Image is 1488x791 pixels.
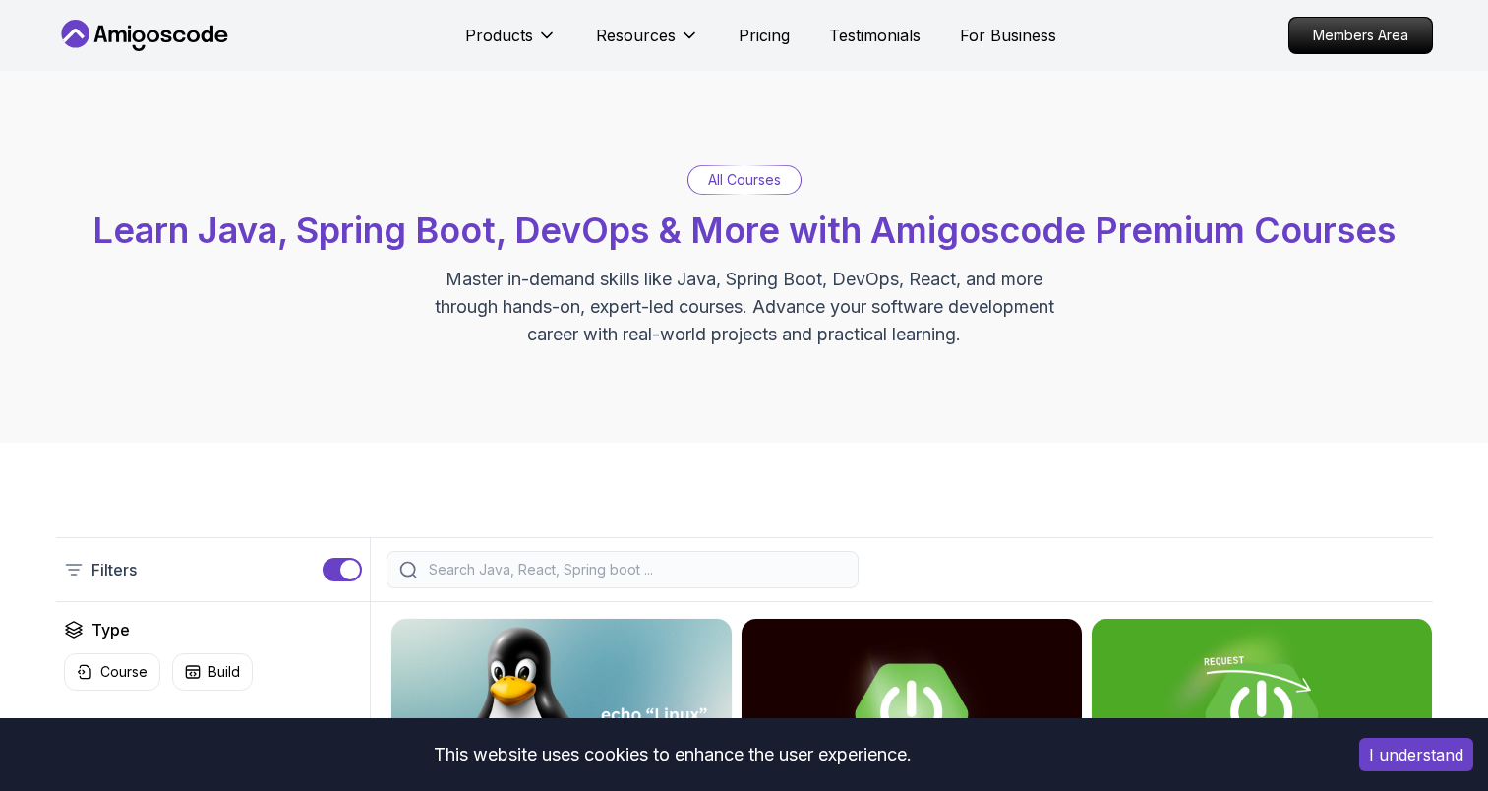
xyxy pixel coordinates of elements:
button: Resources [596,24,699,63]
p: Resources [596,24,676,47]
input: Search Java, React, Spring boot ... [425,560,846,579]
p: Filters [91,558,137,581]
button: Accept cookies [1359,738,1473,771]
h2: Type [91,618,130,641]
div: This website uses cookies to enhance the user experience. [15,733,1330,776]
p: Members Area [1289,18,1432,53]
a: Testimonials [829,24,921,47]
p: Course [100,662,148,682]
a: Members Area [1288,17,1433,54]
button: Course [64,653,160,691]
button: Products [465,24,557,63]
span: Learn Java, Spring Boot, DevOps & More with Amigoscode Premium Courses [92,209,1396,252]
p: Products [465,24,533,47]
p: Master in-demand skills like Java, Spring Boot, DevOps, React, and more through hands-on, expert-... [414,266,1075,348]
button: Build [172,653,253,691]
a: For Business [960,24,1056,47]
p: Build [208,662,240,682]
p: All Courses [708,170,781,190]
a: Pricing [739,24,790,47]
